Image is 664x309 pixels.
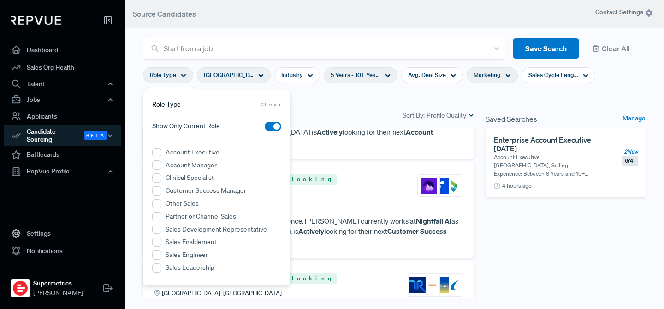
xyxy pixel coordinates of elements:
h6: Enterprise Account Executive [DATE] [494,136,609,153]
p: has years of sales experience. [PERSON_NAME] currently works at as a . Krysta is looking for thei... [154,216,463,247]
button: Clear All [587,38,646,59]
a: Sales Org Health [4,59,121,76]
a: SupermetricsSupermetrics[PERSON_NAME] [4,267,121,302]
span: Contact Settings [595,7,653,17]
span: Beta [84,131,107,140]
span: [GEOGRAPHIC_DATA], [GEOGRAPHIC_DATA] [162,289,282,297]
button: RepVue Profile [4,164,121,179]
span: Sales Cycle Length [528,71,578,79]
span: Marketing [474,71,501,79]
label: Account Executive [166,148,219,157]
a: Notifications [4,242,121,260]
strong: Supermetrics [33,279,83,288]
label: Sales Development Representative [166,225,267,234]
img: Spin.AI [432,277,449,293]
span: Clear [261,101,281,108]
span: [GEOGRAPHIC_DATA] [204,71,254,79]
label: Sales Engineer [166,250,208,260]
p: Account Executive, [GEOGRAPHIC_DATA], Selling Experience: Between 8 Years and 10+ Years, Software... [494,153,597,178]
button: Talent [4,76,121,92]
img: Folloze [432,178,449,194]
img: Nightfall AI [421,178,437,194]
img: Supermetrics [13,281,28,296]
span: Saved Searches [486,113,537,125]
a: Manage [622,113,646,125]
span: 4 hours ago [502,182,532,190]
div: Sort By: [403,111,474,120]
strong: Nightfall AI [416,216,451,226]
img: PaySimple [444,178,460,194]
span: Avg. Deal Size [408,71,446,79]
span: Profile Quality [427,111,466,120]
strong: Actively [317,127,343,137]
span: Show Only Current Role [152,121,220,131]
a: Dashboard [4,41,121,59]
span: 674 [622,156,638,166]
span: [PERSON_NAME] [33,288,83,298]
label: Other Sales [166,199,199,208]
label: Customer Success Manager [166,186,246,196]
img: RepVue [11,16,61,25]
span: Role Type [152,100,181,109]
span: Industry [281,71,303,79]
button: Candidate Sourcing Beta [4,125,121,146]
p: has years of sales experience. [PERSON_NAME] currently works at as a . [GEOGRAPHIC_DATA] is looki... [154,117,463,148]
label: Sales Leadership [166,263,214,273]
label: Partner or Channel Sales [166,212,236,221]
span: 5 Years - 10+ Years [331,71,380,79]
span: Source Candidates [133,9,196,18]
strong: Actively [298,226,324,236]
img: Barracuda Networks [444,277,460,293]
label: Clinical Specialist [166,173,214,183]
button: Jobs [4,92,121,107]
a: Battlecards [4,146,121,164]
a: Settings [4,225,121,242]
a: Applicants [4,107,121,125]
img: TrustRadius [409,277,426,293]
img: Bombora [421,277,437,293]
label: Sales Enablement [166,237,217,247]
button: Save Search [513,38,579,59]
label: Account Manager [166,160,217,170]
span: Role Type [150,71,176,79]
div: Candidate Sourcing [4,125,121,146]
span: 2 New [624,148,638,156]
